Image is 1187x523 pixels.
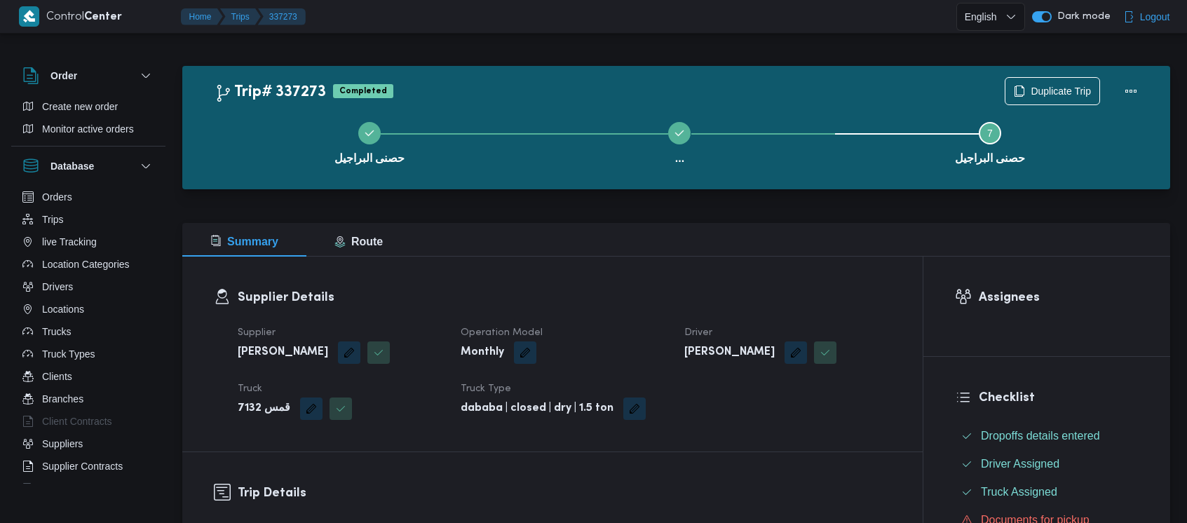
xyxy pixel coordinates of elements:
[1140,8,1170,25] span: Logout
[17,95,160,118] button: Create new order
[979,288,1139,307] h3: Assignees
[17,118,160,140] button: Monitor active orders
[981,430,1100,442] span: Dropoffs details entered
[42,98,118,115] span: Create new order
[42,346,95,362] span: Truck Types
[42,256,130,273] span: Location Categories
[17,320,160,343] button: Trucks
[956,453,1139,475] button: Driver Assigned
[981,486,1057,498] span: Truck Assigned
[675,150,684,167] span: ...
[956,481,1139,503] button: Truck Assigned
[238,400,290,417] b: قمس 7132
[42,233,97,250] span: live Tracking
[42,413,112,430] span: Client Contracts
[22,158,154,175] button: Database
[42,480,77,497] span: Devices
[42,301,84,318] span: Locations
[981,428,1100,444] span: Dropoffs details entered
[17,298,160,320] button: Locations
[11,186,165,489] div: Database
[1031,83,1091,100] span: Duplicate Trip
[238,484,891,503] h3: Trip Details
[524,105,834,178] button: ...
[334,150,405,167] span: حصنى البراجيل
[979,388,1139,407] h3: Checklist
[981,456,1059,473] span: Driver Assigned
[334,236,383,247] span: Route
[17,455,160,477] button: Supplier Contracts
[17,433,160,455] button: Suppliers
[17,186,160,208] button: Orders
[17,388,160,410] button: Branches
[210,236,278,247] span: Summary
[1005,77,1100,105] button: Duplicate Trip
[674,128,685,139] svg: Step ... is complete
[461,400,613,417] b: dababa | closed | dry | 1.5 ton
[1117,77,1145,105] button: Actions
[364,128,375,139] svg: Step 1 is complete
[1118,3,1176,31] button: Logout
[42,368,72,385] span: Clients
[835,105,1145,178] button: حصنى البراجيل
[215,83,326,102] h2: Trip# 337273
[42,278,73,295] span: Drivers
[956,425,1139,447] button: Dropoffs details entered
[42,390,83,407] span: Branches
[42,211,64,228] span: Trips
[981,458,1059,470] span: Driver Assigned
[84,12,122,22] b: Center
[17,276,160,298] button: Drivers
[42,435,83,452] span: Suppliers
[1052,11,1111,22] span: Dark mode
[17,365,160,388] button: Clients
[339,87,387,95] b: Completed
[333,84,393,98] span: Completed
[987,128,993,139] span: 7
[238,344,328,361] b: [PERSON_NAME]
[215,105,524,178] button: حصنى البراجيل
[42,121,134,137] span: Monitor active orders
[238,384,262,393] span: Truck
[955,150,1025,167] span: حصنى البراجيل
[17,410,160,433] button: Client Contracts
[17,253,160,276] button: Location Categories
[17,208,160,231] button: Trips
[238,328,276,337] span: Supplier
[461,384,511,393] span: Truck Type
[19,6,39,27] img: X8yXhbKr1z7QwAAAABJRU5ErkJggg==
[42,323,71,340] span: Trucks
[461,344,504,361] b: Monthly
[238,288,891,307] h3: Supplier Details
[42,189,72,205] span: Orders
[181,8,223,25] button: Home
[50,67,77,84] h3: Order
[22,67,154,84] button: Order
[17,477,160,500] button: Devices
[258,8,306,25] button: 337273
[981,484,1057,501] span: Truck Assigned
[17,231,160,253] button: live Tracking
[461,328,543,337] span: Operation Model
[684,344,775,361] b: [PERSON_NAME]
[42,458,123,475] span: Supplier Contracts
[220,8,261,25] button: Trips
[11,95,165,146] div: Order
[50,158,94,175] h3: Database
[684,328,712,337] span: Driver
[17,343,160,365] button: Truck Types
